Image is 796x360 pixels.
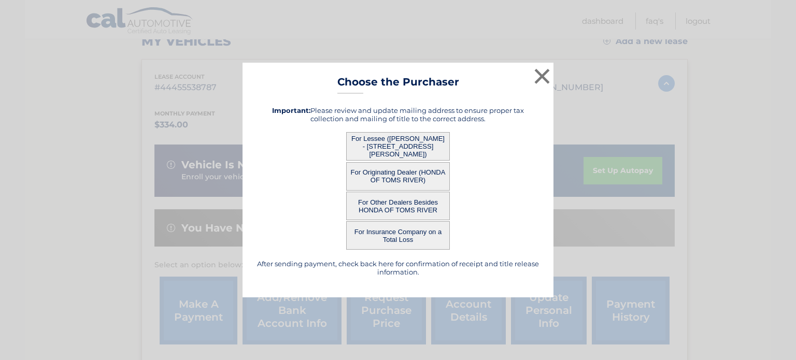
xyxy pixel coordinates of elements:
button: × [532,66,552,87]
button: For Lessee ([PERSON_NAME] - [STREET_ADDRESS][PERSON_NAME]) [346,132,450,161]
button: For Insurance Company on a Total Loss [346,221,450,250]
button: For Other Dealers Besides HONDA OF TOMS RIVER [346,192,450,220]
h3: Choose the Purchaser [337,76,459,94]
button: For Originating Dealer (HONDA OF TOMS RIVER) [346,162,450,191]
h5: After sending payment, check back here for confirmation of receipt and title release information. [255,260,541,276]
strong: Important: [272,106,310,114]
h5: Please review and update mailing address to ensure proper tax collection and mailing of title to ... [255,106,541,123]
